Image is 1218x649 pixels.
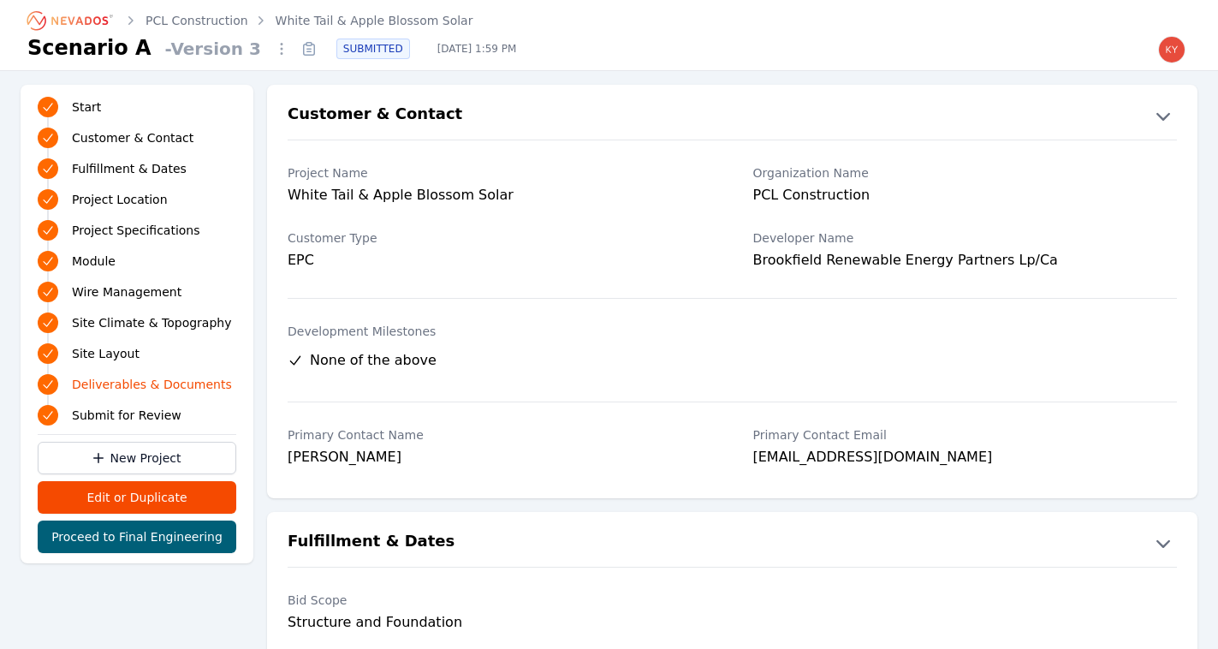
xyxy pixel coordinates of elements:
[38,442,236,474] a: New Project
[1158,36,1185,63] img: kyle.macdougall@nevados.solar
[72,98,101,116] span: Start
[276,12,473,29] a: White Tail & Apple Blossom Solar
[288,102,462,129] h2: Customer & Contact
[288,612,712,633] div: Structure and Foundation
[72,345,140,362] span: Site Layout
[38,95,236,427] nav: Progress
[72,283,181,301] span: Wire Management
[288,185,712,209] div: White Tail & Apple Blossom Solar
[72,129,193,146] span: Customer & Contact
[38,521,236,553] button: Proceed to Final Engineering
[288,229,712,247] label: Customer Type
[753,250,1178,274] div: Brookfield Renewable Energy Partners Lp/Ca
[336,39,410,59] div: SUBMITTED
[753,229,1178,247] label: Developer Name
[267,102,1197,129] button: Customer & Contact
[288,592,712,609] label: Bid Scope
[424,42,531,56] span: [DATE] 1:59 PM
[72,222,200,239] span: Project Specifications
[288,529,455,557] h2: Fulfillment & Dates
[753,447,1178,471] div: [EMAIL_ADDRESS][DOMAIN_NAME]
[753,185,1178,209] div: PCL Construction
[146,12,248,29] a: PCL Construction
[267,529,1197,557] button: Fulfillment & Dates
[72,160,187,177] span: Fulfillment & Dates
[158,37,268,61] span: - Version 3
[27,7,472,34] nav: Breadcrumb
[288,426,712,444] label: Primary Contact Name
[72,314,231,331] span: Site Climate & Topography
[288,323,1177,340] label: Development Milestones
[288,164,712,182] label: Project Name
[27,34,152,62] h1: Scenario A
[288,250,712,271] div: EPC
[72,376,232,393] span: Deliverables & Documents
[72,253,116,270] span: Module
[753,426,1178,444] label: Primary Contact Email
[310,350,437,371] span: None of the above
[288,447,712,471] div: [PERSON_NAME]
[753,164,1178,182] label: Organization Name
[72,407,181,424] span: Submit for Review
[38,481,236,514] button: Edit or Duplicate
[72,191,168,208] span: Project Location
